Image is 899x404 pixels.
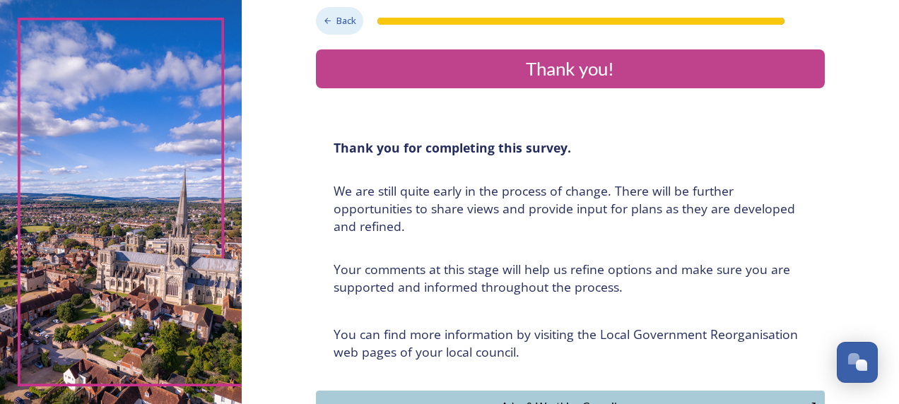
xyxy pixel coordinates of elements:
span: Back [336,14,356,28]
div: Thank you! [322,55,819,83]
button: Open Chat [837,342,878,383]
h4: We are still quite early in the process of change. There will be further opportunities to share v... [334,182,807,235]
h4: Your comments at this stage will help us refine options and make sure you are supported and infor... [334,261,807,296]
strong: Thank you for completing this survey. [334,139,571,156]
h4: You can find more information by visiting the Local Government Reorganisation web pages of your l... [334,326,807,361]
